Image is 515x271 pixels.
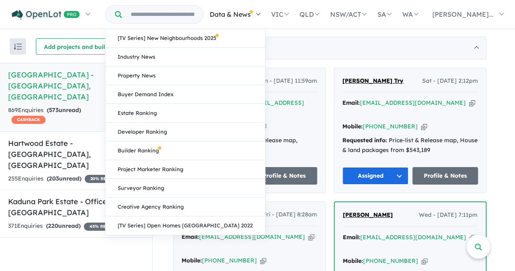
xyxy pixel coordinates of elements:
a: Project Marketer Ranking [105,160,265,179]
a: Industry News [105,48,265,66]
span: 220 [48,222,58,229]
a: Profile & Notes [252,167,318,185]
a: [PHONE_NUMBER] [363,257,418,264]
span: 20 % READY [85,175,121,183]
a: Builder Ranking [105,141,265,160]
strong: ( unread) [46,222,81,229]
span: Wed - [DATE] 7:11pm [419,210,478,220]
div: [DATE] [173,37,487,59]
h5: [GEOGRAPHIC_DATA] - [GEOGRAPHIC_DATA] , [GEOGRAPHIC_DATA] [8,69,144,102]
strong: ( unread) [47,175,81,182]
a: [TV Series] New Neighbourhoods 2025 [105,29,265,48]
span: Sat - [DATE] 2:12pm [422,76,478,86]
strong: Email: [182,233,199,240]
strong: Email: [343,234,360,241]
button: Add projects and builders [36,38,125,55]
a: Surveyor Ranking [105,179,265,198]
a: [EMAIL_ADDRESS][DOMAIN_NAME] [360,99,466,106]
span: [PERSON_NAME] [343,211,393,218]
div: Price-list & Release map, House & land packages from $543,189 [342,136,478,155]
button: Copy [308,233,314,241]
a: Property News [105,66,265,85]
strong: Mobile: [343,257,363,264]
a: Buyer Demand Index [105,85,265,104]
button: Assigned [342,167,408,185]
div: 371 Enquir ies [8,221,120,231]
a: [PHONE_NUMBER] [363,123,418,130]
a: [PERSON_NAME] Try [342,76,403,86]
span: [PERSON_NAME]... [432,10,493,18]
div: 869 Enquir ies [8,106,111,125]
button: Copy [469,99,475,107]
span: Sun - [DATE] 11:59am [258,76,317,86]
strong: Email: [342,99,360,106]
a: [EMAIL_ADDRESS][DOMAIN_NAME] [360,234,466,241]
a: Developer Ranking [105,123,265,141]
img: Openlot PRO Logo White [12,10,80,20]
a: [EMAIL_ADDRESS][DOMAIN_NAME] [199,233,305,240]
button: Copy [421,257,427,265]
a: Creative Agency Ranking [105,198,265,216]
span: 203 [49,175,59,182]
span: 45 % READY [84,223,120,231]
a: [TV Series] Open Homes [GEOGRAPHIC_DATA] 2022 [105,216,265,235]
button: Copy [469,233,476,242]
a: Profile & Notes [412,167,478,185]
h5: Hartwood Estate - [GEOGRAPHIC_DATA] , [GEOGRAPHIC_DATA] [8,138,144,171]
div: 255 Enquir ies [8,174,121,184]
a: Estate Ranking [105,104,265,123]
a: [PHONE_NUMBER] [202,257,257,264]
span: Fri - [DATE] 8:28am [263,210,317,220]
h5: Kaduna Park Estate - Officer South , [GEOGRAPHIC_DATA] [8,196,144,218]
strong: Mobile: [342,123,363,130]
strong: ( unread) [47,106,81,114]
strong: Requested info: [342,137,387,144]
img: sort.svg [14,44,22,50]
span: CASHBACK [11,116,46,124]
span: [PERSON_NAME] Try [342,77,403,84]
button: Copy [260,256,266,265]
input: Try estate name, suburb, builder or developer [123,6,202,23]
span: 573 [49,106,59,114]
strong: Mobile: [182,257,202,264]
button: Copy [421,122,427,131]
a: [PERSON_NAME] [343,210,393,220]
